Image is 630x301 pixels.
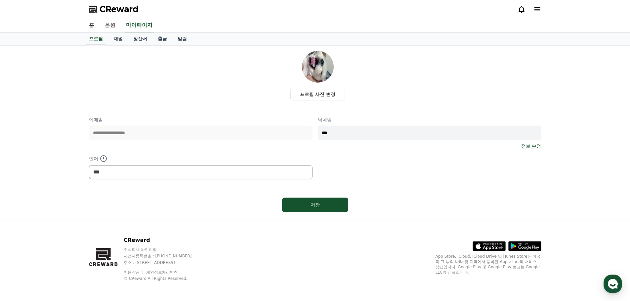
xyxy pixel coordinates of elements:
a: 설정 [85,209,127,226]
a: 홈 [2,209,44,226]
p: 주식회사 와이피랩 [124,247,204,252]
a: 홈 [84,19,100,32]
a: CReward [89,4,139,15]
span: 홈 [21,219,25,225]
a: 알림 [172,33,192,45]
p: 사업자등록번호 : [PHONE_NUMBER] [124,253,204,259]
span: 대화 [61,220,68,225]
a: 음원 [100,19,121,32]
p: © CReward All Rights Reserved. [124,276,204,281]
a: 출금 [152,33,172,45]
p: CReward [124,236,204,244]
a: 개인정보처리방침 [146,270,178,275]
a: 정보 수정 [521,143,541,149]
span: CReward [100,4,139,15]
span: 설정 [102,219,110,225]
div: 저장 [295,202,335,208]
button: 저장 [282,198,348,212]
a: 정산서 [128,33,152,45]
img: profile_image [302,51,334,83]
p: 닉네임 [318,116,541,123]
p: 주소 : [STREET_ADDRESS] [124,260,204,265]
p: 언어 [89,155,313,163]
p: 이메일 [89,116,313,123]
a: 대화 [44,209,85,226]
a: 마이페이지 [125,19,154,32]
p: App Store, iCloud, iCloud Drive 및 iTunes Store는 미국과 그 밖의 나라 및 지역에서 등록된 Apple Inc.의 서비스 상표입니다. Goo... [436,254,541,275]
a: 프로필 [86,33,105,45]
a: 채널 [108,33,128,45]
a: 이용약관 [124,270,145,275]
label: 프로필 사진 변경 [290,88,345,100]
